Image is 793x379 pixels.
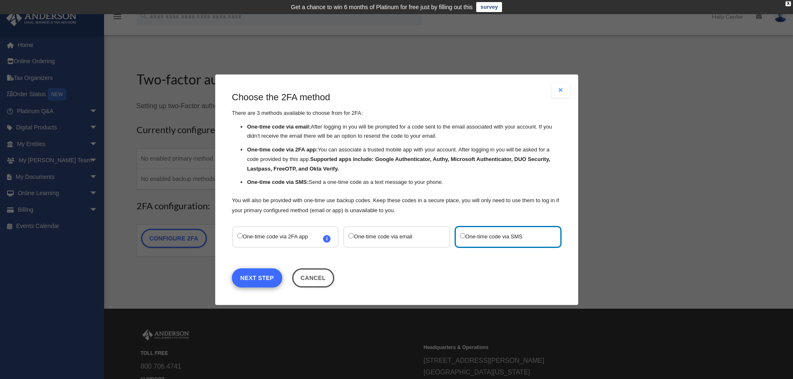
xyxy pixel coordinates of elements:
input: One-time code via 2FA appi [237,233,243,238]
div: There are 3 methods available to choose from for 2FA: [232,91,562,216]
div: close [786,1,791,6]
strong: One-time code via SMS: [247,179,308,185]
li: Send a one-time code as a text message to your phone. [247,178,562,187]
strong: One-time code via email: [247,123,311,129]
span: i [323,235,331,242]
label: One-time code via SMS [460,231,547,242]
a: survey [476,2,502,12]
input: One-time code via SMS [460,233,465,238]
strong: One-time code via 2FA app: [247,146,318,153]
p: You will also be provided with one-time use backup codes. Keep these codes in a secure place, you... [232,195,562,215]
strong: Supported apps include: Google Authenticator, Authy, Microsoft Authenticator, DUO Security, Lastp... [247,156,550,172]
button: Close this dialog window [292,268,334,287]
li: You can associate a trusted mobile app with your account. After logging in you will be asked for ... [247,145,562,173]
label: One-time code via email [348,231,436,242]
input: One-time code via email [348,233,354,238]
li: After logging in you will be prompted for a code sent to the email associated with your account. ... [247,122,562,141]
button: Close modal [552,83,570,98]
a: Next Step [232,268,282,287]
label: One-time code via 2FA app [237,231,325,242]
div: Get a chance to win 6 months of Platinum for free just by filling out this [291,2,473,12]
h3: Choose the 2FA method [232,91,562,104]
